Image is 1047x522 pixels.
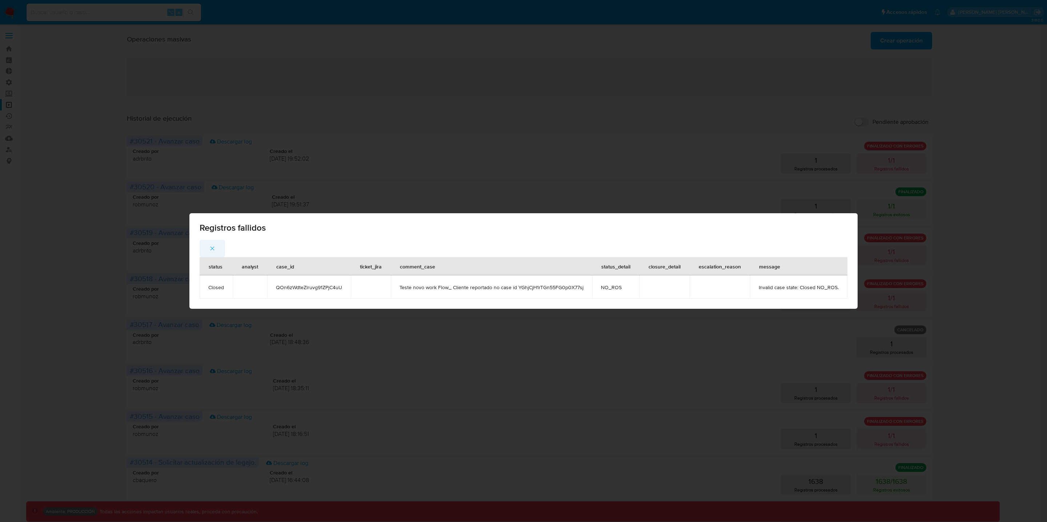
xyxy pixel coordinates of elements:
[690,258,750,275] div: escalation_reason
[601,284,631,291] span: NO_ROS
[391,258,444,275] div: comment_case
[750,258,789,275] div: message
[268,258,303,275] div: case_id
[276,284,342,291] span: QOn6zWdteZlruvg91ZPjC4uU
[200,258,231,275] div: status
[351,258,390,275] div: ticket_jira
[200,223,847,232] span: Registros fallidos
[400,284,583,291] span: Teste novo work Flow_ Cliente reportado no case id YGhjCjH1rTGn55FG0p0X77sj
[233,258,267,275] div: analyst
[640,258,689,275] div: closure_detail
[593,258,639,275] div: status_detail
[759,284,839,291] span: Invalid case state: Closed NO_ROS.
[208,284,224,291] span: Closed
